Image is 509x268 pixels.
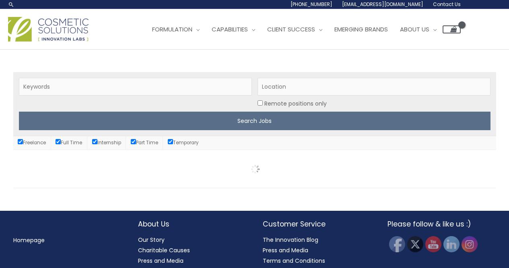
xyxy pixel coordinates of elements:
a: Press and Media [263,246,308,254]
label: Freelance [18,139,46,146]
a: Our Story [138,236,165,244]
h2: About Us [138,219,247,229]
a: Formulation [146,17,206,42]
a: About Us [394,17,443,42]
span: Formulation [152,25,192,33]
label: Full Time [56,139,82,146]
label: Internship [92,139,121,146]
input: Internship [92,139,97,144]
input: Freelance [18,139,23,144]
a: Charitable Causes [138,246,190,254]
nav: Site Navigation [140,17,461,42]
input: Keywords [19,78,252,96]
input: Search Jobs [19,112,490,130]
nav: Menu [13,235,122,245]
a: Emerging Brands [328,17,394,42]
span: Emerging Brands [334,25,388,33]
span: Client Success [267,25,315,33]
h2: Customer Service [263,219,371,229]
span: [EMAIL_ADDRESS][DOMAIN_NAME] [342,1,423,8]
input: Part Time [131,139,136,144]
h2: Please follow & like us :) [387,219,496,229]
label: Temporary [168,139,199,146]
span: About Us [400,25,429,33]
input: Full Time [56,139,61,144]
span: [PHONE_NUMBER] [291,1,332,8]
a: View Shopping Cart, empty [443,25,461,33]
span: Contact Us [433,1,461,8]
label: Remote positions only [264,98,327,109]
a: Terms and Conditions [263,257,325,265]
a: Capabilities [206,17,261,42]
input: Temporary [168,139,173,144]
a: The Innovation Blog [263,236,318,244]
img: Twitter [407,236,423,252]
span: Capabilities [212,25,248,33]
a: Homepage [13,236,45,244]
label: Part Time [131,139,158,146]
input: Location [258,78,490,96]
a: Client Success [261,17,328,42]
a: Search icon link [8,1,14,8]
img: Facebook [389,236,405,252]
img: Cosmetic Solutions Logo [8,17,89,42]
nav: About Us [138,235,247,266]
a: Press and Media [138,257,183,265]
input: Location [258,100,263,106]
